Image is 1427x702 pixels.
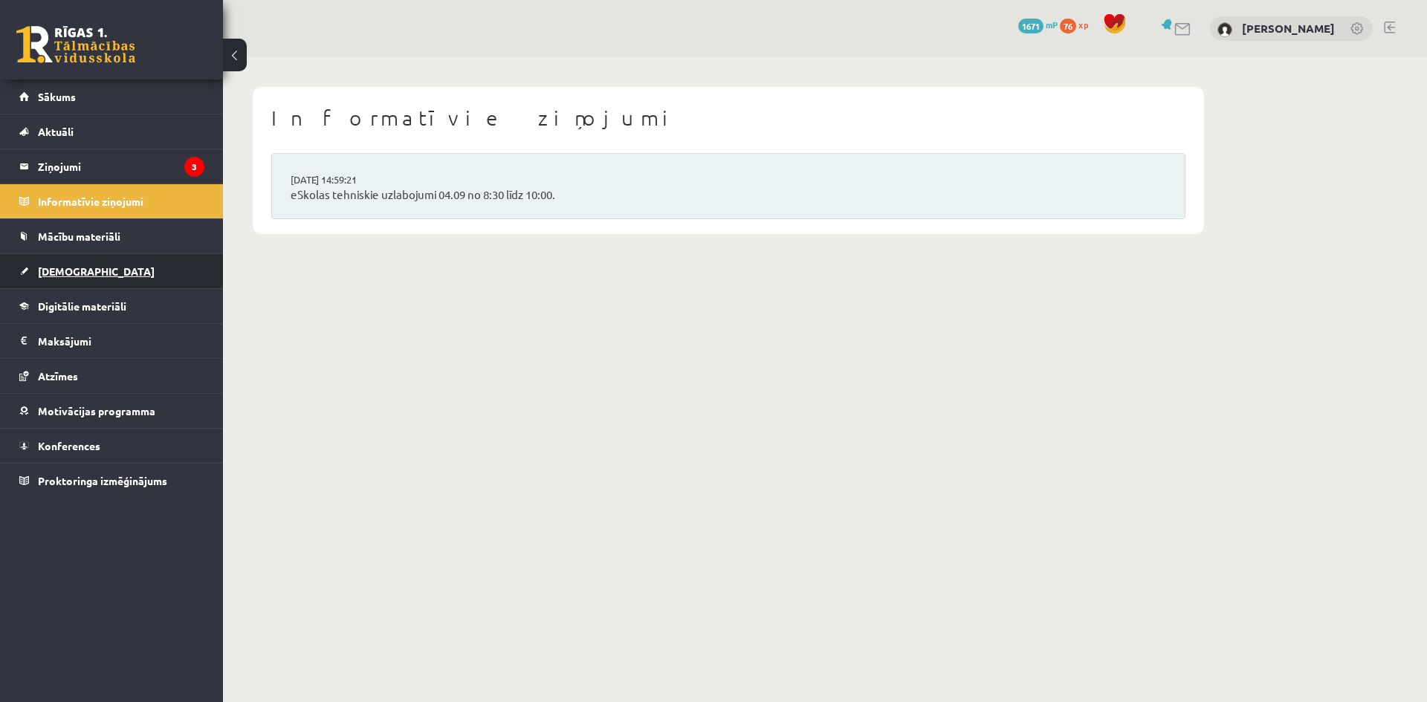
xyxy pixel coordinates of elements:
span: [DEMOGRAPHIC_DATA] [38,264,155,278]
span: 76 [1060,19,1076,33]
a: Mācību materiāli [19,219,204,253]
a: Proktoringa izmēģinājums [19,464,204,498]
span: Mācību materiāli [38,230,120,243]
span: xp [1078,19,1088,30]
h1: Informatīvie ziņojumi [271,105,1185,131]
a: Sākums [19,79,204,114]
a: Aktuāli [19,114,204,149]
a: [PERSON_NAME] [1242,21,1335,36]
span: Proktoringa izmēģinājums [38,474,167,487]
a: Informatīvie ziņojumi [19,184,204,218]
span: Digitālie materiāli [38,299,126,313]
a: Rīgas 1. Tālmācības vidusskola [16,26,135,63]
span: Motivācijas programma [38,404,155,417]
legend: Maksājumi [38,324,204,358]
a: Maksājumi [19,324,204,358]
a: Atzīmes [19,359,204,393]
a: Motivācijas programma [19,394,204,428]
a: Digitālie materiāli [19,289,204,323]
img: Andželīna Salukauri [1217,22,1232,37]
a: [DEMOGRAPHIC_DATA] [19,254,204,288]
a: [DATE] 14:59:21 [291,172,402,187]
span: Sākums [38,90,76,103]
span: Konferences [38,439,100,452]
i: 3 [184,157,204,177]
a: 76 xp [1060,19,1096,30]
a: eSkolas tehniskie uzlabojumi 04.09 no 8:30 līdz 10:00. [291,186,1166,204]
span: Atzīmes [38,369,78,383]
span: Aktuāli [38,125,74,138]
a: Konferences [19,429,204,463]
a: 1671 mP [1018,19,1058,30]
span: 1671 [1018,19,1043,33]
a: Ziņojumi3 [19,149,204,183]
legend: Ziņojumi [38,149,204,183]
span: mP [1046,19,1058,30]
legend: Informatīvie ziņojumi [38,184,204,218]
